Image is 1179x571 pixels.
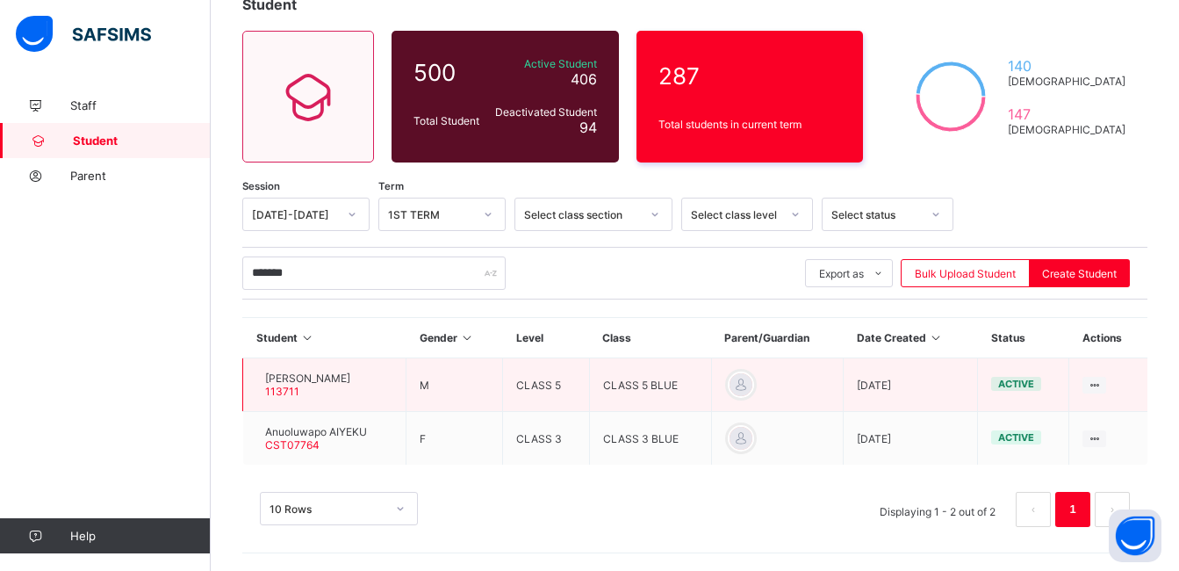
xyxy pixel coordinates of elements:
[73,134,211,148] span: Student
[265,385,299,398] span: 113711
[589,318,711,358] th: Class
[844,412,978,466] td: [DATE]
[998,378,1034,390] span: active
[1008,123,1125,136] span: [DEMOGRAPHIC_DATA]
[265,372,350,385] span: [PERSON_NAME]
[70,98,211,112] span: Staff
[413,59,484,86] span: 500
[1064,498,1081,521] a: 1
[406,318,503,358] th: Gender
[503,318,589,358] th: Level
[503,412,589,466] td: CLASS 3
[978,318,1069,358] th: Status
[406,412,503,466] td: F
[460,331,475,344] i: Sort in Ascending Order
[1008,57,1125,75] span: 140
[378,180,404,192] span: Term
[691,208,780,221] div: Select class level
[524,208,640,221] div: Select class section
[658,62,842,90] span: 287
[589,358,711,412] td: CLASS 5 BLUE
[243,318,406,358] th: Student
[819,267,864,280] span: Export as
[998,431,1034,444] span: active
[589,412,711,466] td: CLASS 3 BLUE
[492,57,597,70] span: Active Student
[831,208,921,221] div: Select status
[915,267,1016,280] span: Bulk Upload Student
[866,492,1009,527] li: Displaying 1 - 2 out of 2
[579,119,597,136] span: 94
[300,331,315,344] i: Sort in Ascending Order
[1055,492,1090,527] li: 1
[711,318,844,358] th: Parent/Guardian
[1109,510,1161,562] button: Open asap
[70,529,210,543] span: Help
[270,502,385,516] div: 10 Rows
[929,331,944,344] i: Sort in Ascending Order
[1016,492,1051,527] li: 上一页
[844,318,978,358] th: Date Created
[16,16,151,53] img: safsims
[503,358,589,412] td: CLASS 5
[1042,267,1117,280] span: Create Student
[242,180,280,192] span: Session
[1095,492,1130,527] li: 下一页
[1069,318,1147,358] th: Actions
[844,358,978,412] td: [DATE]
[571,70,597,88] span: 406
[265,438,320,452] span: CST07764
[388,208,473,221] div: 1ST TERM
[1008,75,1125,88] span: [DEMOGRAPHIC_DATA]
[1016,492,1051,527] button: prev page
[70,169,211,183] span: Parent
[1008,105,1125,123] span: 147
[409,110,488,132] div: Total Student
[492,105,597,119] span: Deactivated Student
[658,118,842,131] span: Total students in current term
[252,208,337,221] div: [DATE]-[DATE]
[1095,492,1130,527] button: next page
[265,425,367,438] span: Anuoluwapo AIYEKU
[406,358,503,412] td: M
